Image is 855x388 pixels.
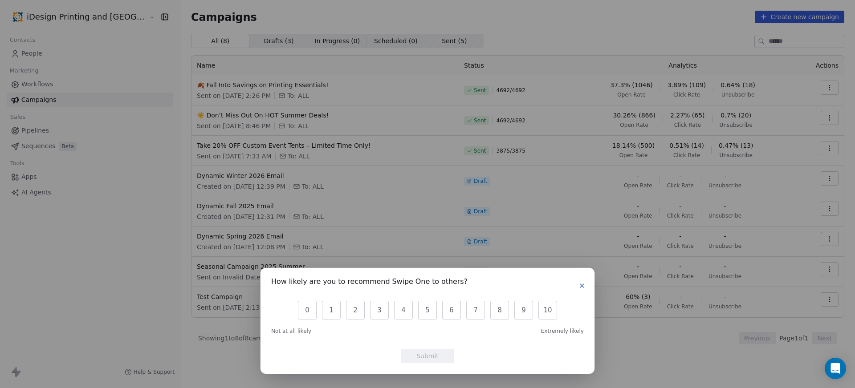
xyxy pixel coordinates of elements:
[466,301,485,319] button: 7
[401,349,454,363] button: Submit
[490,301,509,319] button: 8
[418,301,437,319] button: 5
[370,301,389,319] button: 3
[271,279,468,287] h1: How likely are you to recommend Swipe One to others?
[538,301,557,319] button: 10
[394,301,413,319] button: 4
[271,327,311,335] span: Not at all likely
[346,301,365,319] button: 2
[541,327,584,335] span: Extremely likely
[322,301,341,319] button: 1
[442,301,461,319] button: 6
[514,301,533,319] button: 9
[298,301,317,319] button: 0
